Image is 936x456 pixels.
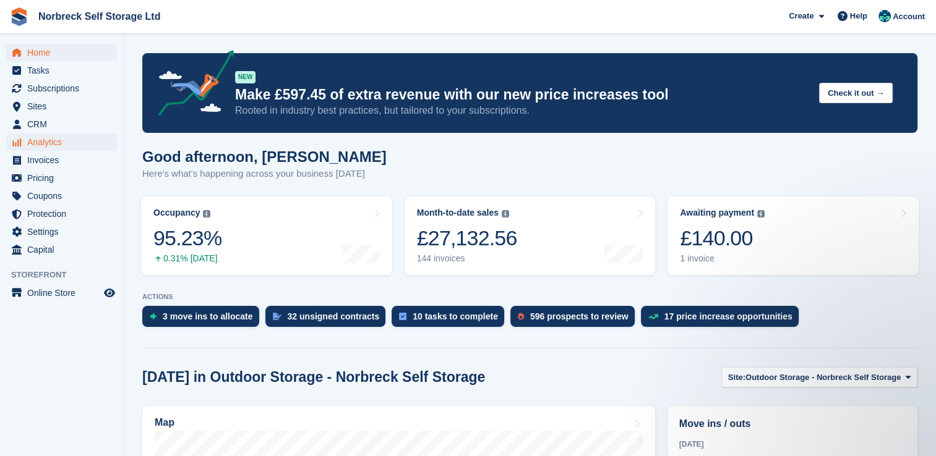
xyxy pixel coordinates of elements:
[142,167,387,181] p: Here's what's happening across your business [DATE]
[155,417,174,428] h2: Map
[789,10,814,22] span: Create
[878,10,891,22] img: Sally King
[142,369,485,386] h2: [DATE] in Outdoor Storage - Norbreck Self Storage
[27,205,101,222] span: Protection
[850,10,867,22] span: Help
[27,133,101,151] span: Analytics
[153,253,221,264] div: 0.31% [DATE]
[641,306,805,333] a: 17 price increase opportunities
[6,62,117,79] a: menu
[27,223,101,240] span: Settings
[235,104,809,117] p: Rooted in industry best practices, but tailored to your subscriptions.
[27,116,101,133] span: CRM
[6,241,117,258] a: menu
[27,80,101,97] span: Subscriptions
[417,253,517,264] div: 144 invoices
[745,371,901,384] span: Outdoor Storage - Norbreck Self Storage
[27,62,101,79] span: Tasks
[142,148,387,165] h1: Good afternoon, [PERSON_NAME]
[163,311,253,321] div: 3 move ins to allocate
[679,416,906,431] h2: Move ins / outs
[680,226,765,251] div: £140.00
[11,269,123,281] span: Storefront
[142,293,917,301] p: ACTIONS
[153,208,200,218] div: Occupancy
[27,187,101,205] span: Coupons
[6,284,117,302] a: menu
[680,208,754,218] div: Awaiting payment
[153,226,221,251] div: 95.23%
[721,367,917,387] button: Site: Outdoor Storage - Norbreck Self Storage
[502,210,509,217] img: icon-info-grey-7440780725fd019a000dd9b08b2336e03edf1995a4989e88bcd33f0948082b44.svg
[6,205,117,222] a: menu
[757,210,765,217] img: icon-info-grey-7440780725fd019a000dd9b08b2336e03edf1995a4989e88bcd33f0948082b44.svg
[417,226,517,251] div: £27,132.56
[141,196,392,275] a: Occupancy 95.23% 0.31% [DATE]
[235,71,255,83] div: NEW
[6,98,117,115] a: menu
[648,314,658,319] img: price_increase_opportunities-93ffe204e8149a01c8c9dc8f82e8f89637d9d84a8eef4429ea346261dce0b2c0.svg
[664,311,792,321] div: 17 price increase opportunities
[510,306,641,333] a: 596 prospects to review
[27,284,101,302] span: Online Store
[27,44,101,61] span: Home
[6,80,117,97] a: menu
[142,306,265,333] a: 3 move ins to allocate
[893,11,925,23] span: Account
[668,196,919,275] a: Awaiting payment £140.00 1 invoice
[392,306,510,333] a: 10 tasks to complete
[6,187,117,205] a: menu
[728,371,745,384] span: Site:
[235,86,809,104] p: Make £597.45 of extra revenue with our new price increases tool
[288,311,380,321] div: 32 unsigned contracts
[203,210,210,217] img: icon-info-grey-7440780725fd019a000dd9b08b2336e03edf1995a4989e88bcd33f0948082b44.svg
[819,83,893,103] button: Check it out →
[273,313,281,320] img: contract_signature_icon-13c848040528278c33f63329250d36e43548de30e8caae1d1a13099fd9432cc5.svg
[6,169,117,187] a: menu
[27,169,101,187] span: Pricing
[150,313,157,320] img: move_ins_to_allocate_icon-fdf77a2bb77ea45bf5b3d319d69a93e2d87916cf1d5bf7949dd705db3b84f3ca.svg
[405,196,656,275] a: Month-to-date sales £27,132.56 144 invoices
[148,50,234,120] img: price-adjustments-announcement-icon-8257ccfd72463d97f412b2fc003d46551f7dbcb40ab6d574587a9cd5c0d94...
[518,313,524,320] img: prospect-51fa495bee0391a8d652442698ab0144808aea92771e9ea1ae160a38d050c398.svg
[413,311,498,321] div: 10 tasks to complete
[27,98,101,115] span: Sites
[27,241,101,258] span: Capital
[6,116,117,133] a: menu
[530,311,629,321] div: 596 prospects to review
[680,253,765,264] div: 1 invoice
[399,313,406,320] img: task-75834270c22a3079a89374b754ae025e5fb1db73e45f91037f5363f120a921f8.svg
[6,44,117,61] a: menu
[679,439,906,450] div: [DATE]
[6,151,117,169] a: menu
[417,208,499,218] div: Month-to-date sales
[33,6,165,27] a: Norbreck Self Storage Ltd
[6,133,117,151] a: menu
[6,223,117,240] a: menu
[27,151,101,169] span: Invoices
[265,306,392,333] a: 32 unsigned contracts
[102,285,117,300] a: Preview store
[10,7,28,26] img: stora-icon-8386f47178a22dfd0bd8f6a31ec36ba5ce8667c1dd55bd0f319d3a0aa187defe.svg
